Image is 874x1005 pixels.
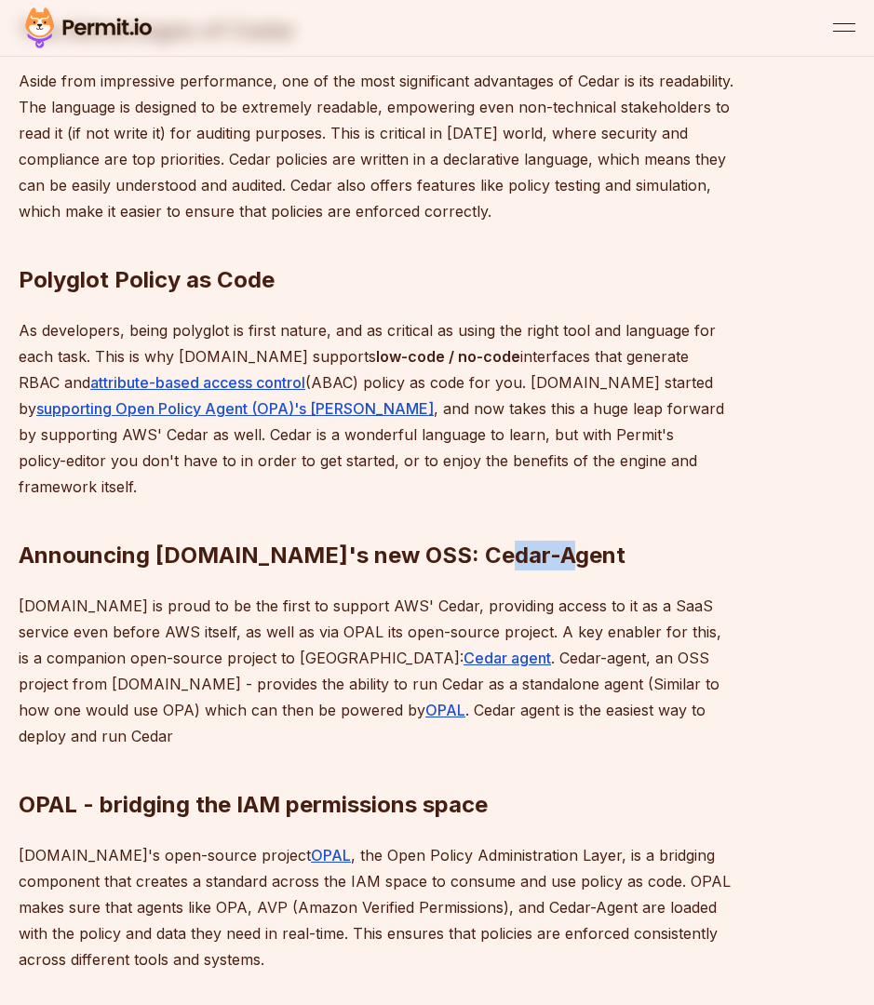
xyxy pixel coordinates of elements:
strong: low-code / no-code [376,347,520,366]
p: [DOMAIN_NAME] is proud to be the first to support AWS' Cedar, providing access to it as a SaaS se... [19,593,733,749]
h2: Polyglot Policy as Code [19,191,733,295]
img: Permit logo [19,4,158,52]
a: OPAL [311,846,351,864]
button: open menu [833,17,855,39]
h2: Announcing [DOMAIN_NAME]'s new OSS: Cedar-Agent [19,466,733,570]
p: As developers, being polyglot is first nature, and as critical as using the right tool and langua... [19,317,733,500]
p: Aside from impressive performance, one of the most significant advantages of Cedar is its readabi... [19,68,733,224]
h2: OPAL - bridging the IAM permissions space [19,716,733,820]
a: OPAL [425,701,465,719]
a: Cedar agent [464,649,551,667]
a: supporting Open Policy Agent (OPA)'s [PERSON_NAME] [36,399,434,418]
a: attribute-based access control [90,373,305,392]
p: [DOMAIN_NAME]'s open-source project , the Open Policy Administration Layer, is a bridging compone... [19,842,733,972]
